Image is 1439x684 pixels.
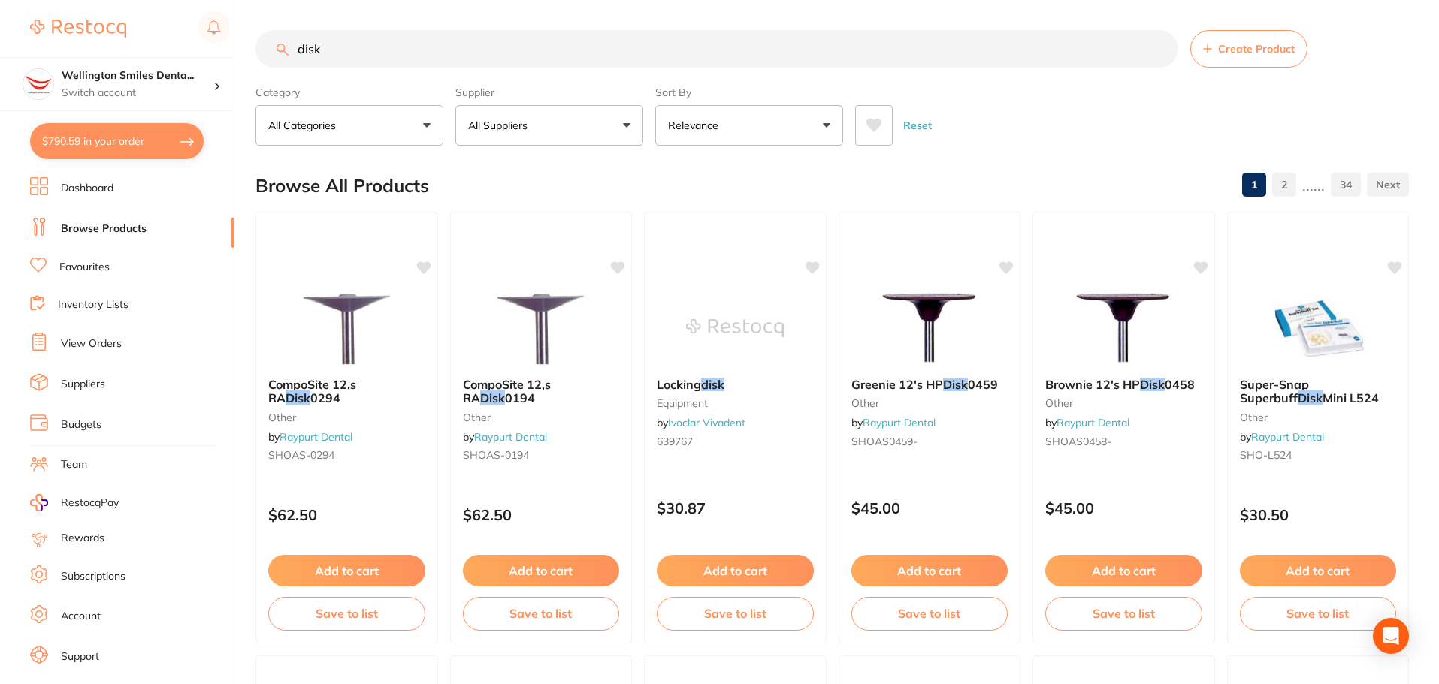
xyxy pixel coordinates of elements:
[1240,377,1309,405] span: Super-Snap Superbuff
[505,390,535,405] span: 0194
[851,416,936,429] span: by
[468,118,534,133] p: All Suppliers
[657,555,814,586] button: Add to cart
[61,181,113,196] a: Dashboard
[686,291,784,366] img: Locking disk
[1045,397,1202,409] small: other
[474,430,547,444] a: Raypurt Dental
[1272,170,1296,200] a: 2
[61,531,104,546] a: Rewards
[1240,597,1397,630] button: Save to list
[268,411,425,423] small: other
[1045,499,1202,517] p: $45.00
[1045,378,1202,391] b: Brownie 12's HP Disk 0458
[668,118,724,133] p: Relevance
[851,435,918,448] span: SHOAS0459-
[1045,416,1129,429] span: by
[58,297,128,312] a: Inventory Lists
[657,435,693,448] span: 639767
[268,448,334,462] span: SHOAS-0294
[255,176,429,197] h2: Browse All Products
[851,378,1008,391] b: Greenie 12's HP Disk 0459
[1045,597,1202,630] button: Save to list
[268,430,352,444] span: by
[268,597,425,630] button: Save to list
[1045,435,1111,448] span: SHOAS0458-
[463,430,547,444] span: by
[61,457,87,472] a: Team
[1045,555,1202,586] button: Add to cart
[1302,176,1325,194] p: ......
[657,377,701,392] span: Locking
[851,499,1008,517] p: $45.00
[1218,43,1295,55] span: Create Product
[492,291,590,366] img: CompoSite 12,s RA Disk 0194
[668,416,745,429] a: Ivoclar Vivadent
[655,86,843,99] label: Sort By
[298,291,395,366] img: CompoSite 12,s RA Disk 0294
[268,377,356,405] span: CompoSite 12,s RA
[1331,170,1361,200] a: 34
[62,86,213,101] p: Switch account
[30,20,126,38] img: Restocq Logo
[255,105,443,146] button: All Categories
[1298,390,1323,405] em: Disk
[1242,170,1266,200] a: 1
[480,390,505,405] em: Disk
[1190,30,1307,68] button: Create Product
[455,86,643,99] label: Supplier
[61,336,122,351] a: View Orders
[657,597,814,630] button: Save to list
[61,609,101,624] a: Account
[30,494,48,511] img: RestocqPay
[1140,377,1165,392] em: Disk
[268,506,425,523] p: $62.50
[286,390,310,405] em: Disk
[1373,618,1409,654] div: Open Intercom Messenger
[1240,411,1397,423] small: other
[881,291,978,366] img: Greenie 12's HP Disk 0459
[1240,506,1397,523] p: $30.50
[899,105,936,146] button: Reset
[310,390,340,405] span: 0294
[1075,291,1172,366] img: Brownie 12's HP Disk 0458
[61,417,101,432] a: Budgets
[463,377,551,405] span: CompoSite 12,s RA
[268,555,425,586] button: Add to cart
[62,68,213,83] h4: Wellington Smiles Dental
[851,597,1008,630] button: Save to list
[23,69,53,99] img: Wellington Smiles Dental
[943,377,968,392] em: Disk
[657,397,814,409] small: equipment
[268,378,425,405] b: CompoSite 12,s RA Disk 0294
[268,118,342,133] p: All Categories
[655,105,843,146] button: Relevance
[851,377,943,392] span: Greenie 12's HP
[30,11,126,46] a: Restocq Logo
[851,555,1008,586] button: Add to cart
[463,411,620,423] small: other
[1045,377,1140,392] span: Brownie 12's HP
[463,555,620,586] button: Add to cart
[657,378,814,391] b: Locking disk
[1240,430,1324,444] span: by
[61,221,147,237] a: Browse Products
[61,649,99,664] a: Support
[61,569,125,584] a: Subscriptions
[463,378,620,405] b: CompoSite 12,s RA Disk 0194
[1057,416,1129,429] a: Raypurt Dental
[1240,555,1397,586] button: Add to cart
[863,416,936,429] a: Raypurt Dental
[1251,430,1324,444] a: Raypurt Dental
[455,105,643,146] button: All Suppliers
[1323,390,1379,405] span: Mini L524
[59,260,110,275] a: Favourites
[1240,448,1292,462] span: SHO-L524
[851,397,1008,409] small: other
[61,496,119,511] span: RestocqPay
[280,430,352,444] a: Raypurt Dental
[255,86,443,99] label: Category
[657,499,814,517] p: $30.87
[1269,291,1367,366] img: Super-Snap Superbuff Disk Mini L524
[30,123,204,159] button: $790.59 in your order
